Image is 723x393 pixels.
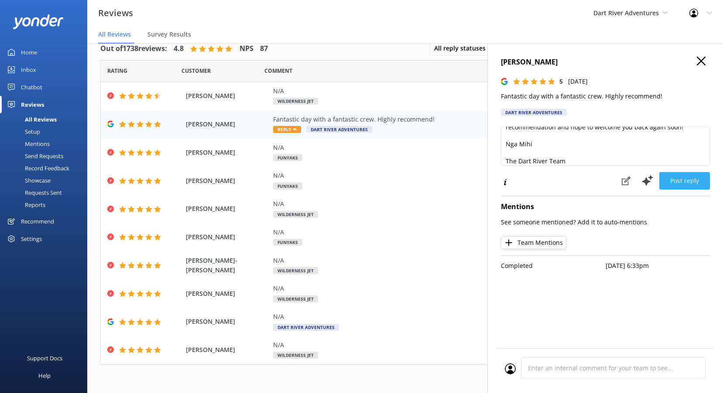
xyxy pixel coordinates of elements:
[568,77,588,86] p: [DATE]
[659,172,710,190] button: Post reply
[100,43,167,54] h4: Out of 1738 reviews:
[273,295,318,302] span: Wilderness Jet
[273,86,651,96] div: N/A
[186,345,269,355] span: [PERSON_NAME]
[21,44,37,61] div: Home
[186,256,269,275] span: [PERSON_NAME]-[PERSON_NAME]
[186,148,269,157] span: [PERSON_NAME]
[273,324,339,331] span: Dart River Adventures
[273,115,651,124] div: Fantastic day with a fantastic crew. Highly recommend!
[5,113,87,125] a: All Reviews
[273,183,302,190] span: Funyaks
[5,186,62,199] div: Requests Sent
[273,312,651,322] div: N/A
[38,367,51,384] div: Help
[273,227,651,237] div: N/A
[273,98,318,105] span: Wilderness Jet
[5,125,87,138] a: Setup
[21,61,36,78] div: Inbox
[186,289,269,298] span: [PERSON_NAME]
[98,30,131,39] span: All Reviews
[186,91,269,101] span: [PERSON_NAME]
[147,30,191,39] span: Survey Results
[501,217,710,227] p: See someone mentioned? Add it to auto-mentions
[5,162,69,174] div: Record Feedback
[264,67,292,75] span: Question
[5,138,87,150] a: Mentions
[593,9,659,17] span: Dart River Adventures
[98,6,133,20] h3: Reviews
[186,232,269,242] span: [PERSON_NAME]
[273,154,302,161] span: Funyaks
[559,77,563,85] span: 5
[273,143,651,152] div: N/A
[5,199,45,211] div: Reports
[273,126,301,133] span: Reply
[273,340,651,350] div: N/A
[186,204,269,213] span: [PERSON_NAME]
[21,96,44,113] div: Reviews
[5,150,87,162] a: Send Requests
[501,261,606,271] p: Completed
[186,119,269,129] span: [PERSON_NAME]
[501,91,710,101] p: Fantastic day with a fantastic crew. Highly recommend!
[5,113,57,125] div: All Reviews
[501,57,710,68] h4: [PERSON_NAME]
[27,349,62,367] div: Support Docs
[240,43,254,54] h4: NPS
[5,174,51,186] div: Showcase
[273,211,318,218] span: Wilderness Jet
[107,67,127,75] span: Date
[5,150,63,162] div: Send Requests
[5,162,87,174] a: Record Feedback
[501,201,710,213] h4: Mentions
[260,43,268,54] h4: 87
[273,171,651,180] div: N/A
[273,284,651,293] div: N/A
[273,256,651,265] div: N/A
[273,199,651,209] div: N/A
[501,109,567,116] div: Dart River Adventures
[501,126,710,166] textarea: Thank you so much for your wonderful review! We're thrilled to hear you had a fantastic day with ...
[5,125,40,138] div: Setup
[182,67,211,75] span: Date
[434,44,491,53] span: All reply statuses
[21,230,42,247] div: Settings
[306,126,372,133] span: Dart River Adventures
[505,363,516,374] img: user_profile.svg
[5,138,50,150] div: Mentions
[5,186,87,199] a: Requests Sent
[5,174,87,186] a: Showcase
[273,239,302,246] span: Funyaks
[186,176,269,186] span: [PERSON_NAME]
[21,78,42,96] div: Chatbot
[5,199,87,211] a: Reports
[697,57,706,66] button: Close
[273,267,318,274] span: Wilderness Jet
[501,236,566,249] button: Team Mentions
[174,43,184,54] h4: 4.8
[186,317,269,326] span: [PERSON_NAME]
[13,14,63,29] img: yonder-white-logo.png
[273,352,318,359] span: Wilderness Jet
[21,213,54,230] div: Recommend
[606,261,710,271] p: [DATE] 6:33pm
